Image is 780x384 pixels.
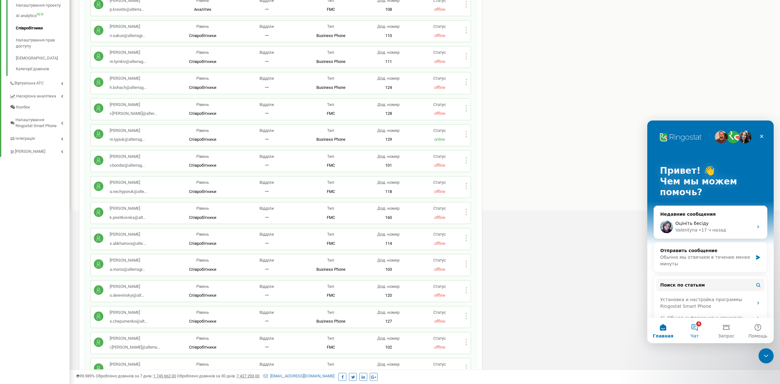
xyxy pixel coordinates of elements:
[110,137,145,142] span: m.lypiuk@alterrag...
[327,258,334,263] span: Тип
[377,24,399,29] span: Дод. номер
[15,149,45,155] span: [PERSON_NAME]
[377,76,399,81] span: Дод. номер
[327,293,335,298] span: FMC
[434,241,445,246] span: offline
[363,85,414,91] p: 124
[259,284,274,289] span: Відділи
[327,284,334,289] span: Тип
[363,215,414,221] p: 160
[259,362,274,367] span: Відділи
[363,189,414,195] p: 118
[316,85,345,90] span: Business Phone
[196,76,209,81] span: Рівень
[110,24,145,30] p: [PERSON_NAME]
[177,374,259,378] span: Оброблено дзвінків за 30 днів :
[110,7,144,12] span: p.kravets@alterra...
[189,345,216,350] span: Співробітники
[16,3,70,10] a: Налаштування проєкту
[377,284,399,289] span: Дод. номер
[377,310,399,315] span: Дод. номер
[196,310,209,315] span: Рівень
[434,137,445,142] span: online
[433,232,446,237] span: Статус
[433,362,446,367] span: Статус
[110,241,146,246] span: s.abkhairova@alte...
[434,345,445,350] span: offline
[433,50,446,55] span: Статус
[110,232,146,238] p: [PERSON_NAME]
[259,24,274,29] span: Відділи
[327,163,335,168] span: FMC
[110,102,157,108] p: [PERSON_NAME]
[189,59,216,64] span: Співробітники
[189,267,216,272] span: Співробітники
[9,89,70,102] a: Наскрізна аналітика
[433,154,446,159] span: Статус
[237,374,259,378] u: 7 427 293,00
[433,336,446,341] span: Статус
[327,7,335,12] span: FMC
[363,319,414,325] p: 127
[110,345,160,350] span: i.[PERSON_NAME]@alterra...
[759,348,774,363] iframe: Intercom live chat
[316,137,345,142] span: Business Phone
[433,310,446,315] span: Статус
[110,267,145,272] span: a.moroz@alterragr...
[110,50,146,56] p: [PERSON_NAME]
[196,102,209,107] span: Рівень
[327,50,334,55] span: Тип
[327,76,334,81] span: Тип
[264,374,334,378] a: [EMAIL_ADDRESS][DOMAIN_NAME]
[196,258,209,263] span: Рівень
[433,76,446,81] span: Статус
[265,7,269,12] span: 一
[434,33,445,38] span: offline
[259,180,274,185] span: Відділи
[377,180,399,185] span: Дод. номер
[316,59,345,64] span: Business Phone
[327,111,335,116] span: FMC
[377,128,399,133] span: Дод. номер
[259,206,274,211] span: Відділи
[433,284,446,289] span: Статус
[189,241,216,246] span: Співробітники
[110,336,160,342] p: [PERSON_NAME]
[327,362,334,367] span: Тип
[327,180,334,185] span: Тип
[327,102,334,107] span: Тип
[259,76,274,81] span: Відділи
[196,180,209,185] span: Рівень
[434,267,445,272] span: offline
[110,257,145,263] p: [PERSON_NAME]
[16,22,70,34] a: Співробітники
[433,180,446,185] span: Статус
[16,93,56,99] span: Наскрізна аналітика
[110,59,146,64] span: m.tymkiv@alterrag...
[110,310,147,316] p: [PERSON_NAME]
[434,111,445,116] span: offline
[110,76,146,82] p: [PERSON_NAME]
[377,206,399,211] span: Дод. номер
[377,336,399,341] span: Дод. номер
[363,267,414,273] p: 103
[9,76,70,89] a: Віртуальна АТС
